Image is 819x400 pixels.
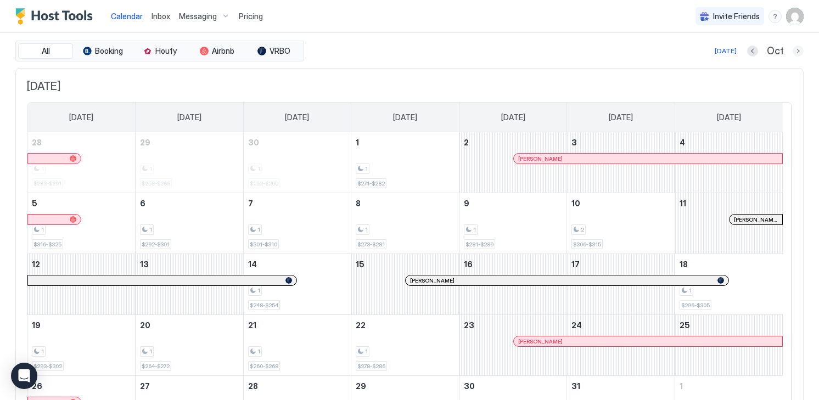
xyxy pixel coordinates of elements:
[681,302,710,309] span: $296-$305
[32,320,41,330] span: 19
[518,338,778,345] div: [PERSON_NAME]
[95,46,123,56] span: Booking
[459,254,567,315] td: October 16, 2025
[459,376,567,396] a: October 30, 2025
[713,44,738,58] button: [DATE]
[356,199,361,208] span: 8
[270,46,290,56] span: VRBO
[27,80,792,93] span: [DATE]
[786,8,804,25] div: User profile
[567,254,675,274] a: October 17, 2025
[571,138,577,147] span: 3
[490,103,536,132] a: Thursday
[149,348,152,355] span: 1
[142,241,170,248] span: $292-$301
[351,193,459,254] td: October 8, 2025
[365,226,368,233] span: 1
[27,315,135,335] a: October 19, 2025
[243,315,351,376] td: October 21, 2025
[75,43,130,59] button: Booking
[675,376,783,396] a: November 1, 2025
[244,132,351,153] a: September 30, 2025
[257,348,260,355] span: 1
[571,381,580,391] span: 31
[675,132,783,153] a: October 4, 2025
[518,155,563,162] span: [PERSON_NAME]
[27,132,135,153] a: September 28, 2025
[473,226,476,233] span: 1
[675,315,783,335] a: October 25, 2025
[136,376,243,396] a: October 27, 2025
[33,241,61,248] span: $316-$325
[675,254,783,274] a: October 18, 2025
[609,112,633,122] span: [DATE]
[567,132,675,153] a: October 3, 2025
[111,10,143,22] a: Calendar
[459,193,567,254] td: October 9, 2025
[351,193,459,213] a: October 8, 2025
[571,199,580,208] span: 10
[248,199,253,208] span: 7
[32,138,42,147] span: 28
[15,8,98,25] a: Host Tools Logo
[357,180,385,187] span: $274-$282
[250,363,278,370] span: $260-$268
[152,12,170,21] span: Inbox
[15,41,304,61] div: tab-group
[734,216,778,223] span: [PERSON_NAME]
[501,112,525,122] span: [DATE]
[11,363,37,389] div: Open Intercom Messenger
[365,165,368,172] span: 1
[351,376,459,396] a: October 29, 2025
[246,43,301,59] button: VRBO
[33,363,62,370] span: $293-$302
[357,241,385,248] span: $273-$281
[768,10,782,23] div: menu
[598,103,644,132] a: Friday
[32,260,40,269] span: 12
[248,320,256,330] span: 21
[351,254,459,274] a: October 15, 2025
[351,315,459,335] a: October 22, 2025
[136,254,243,274] a: October 13, 2025
[140,320,150,330] span: 20
[410,277,723,284] div: [PERSON_NAME]
[459,315,567,335] a: October 23, 2025
[356,260,364,269] span: 15
[42,46,50,56] span: All
[706,103,752,132] a: Saturday
[27,132,136,193] td: September 28, 2025
[239,12,263,21] span: Pricing
[571,320,582,330] span: 24
[274,103,320,132] a: Tuesday
[464,260,473,269] span: 16
[459,254,567,274] a: October 16, 2025
[136,315,243,335] a: October 20, 2025
[27,193,136,254] td: October 5, 2025
[793,46,804,57] button: Next month
[166,103,212,132] a: Monday
[464,199,469,208] span: 9
[351,315,459,376] td: October 22, 2025
[356,381,366,391] span: 29
[111,12,143,21] span: Calendar
[675,193,783,213] a: October 11, 2025
[567,132,675,193] td: October 3, 2025
[464,138,469,147] span: 2
[69,112,93,122] span: [DATE]
[140,199,145,208] span: 6
[27,254,136,315] td: October 12, 2025
[573,241,601,248] span: $306-$315
[32,199,37,208] span: 5
[459,315,567,376] td: October 23, 2025
[250,241,277,248] span: $301-$310
[351,132,459,193] td: October 1, 2025
[132,43,187,59] button: Houfy
[715,46,737,56] div: [DATE]
[149,226,152,233] span: 1
[58,103,104,132] a: Sunday
[244,315,351,335] a: October 21, 2025
[27,315,136,376] td: October 19, 2025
